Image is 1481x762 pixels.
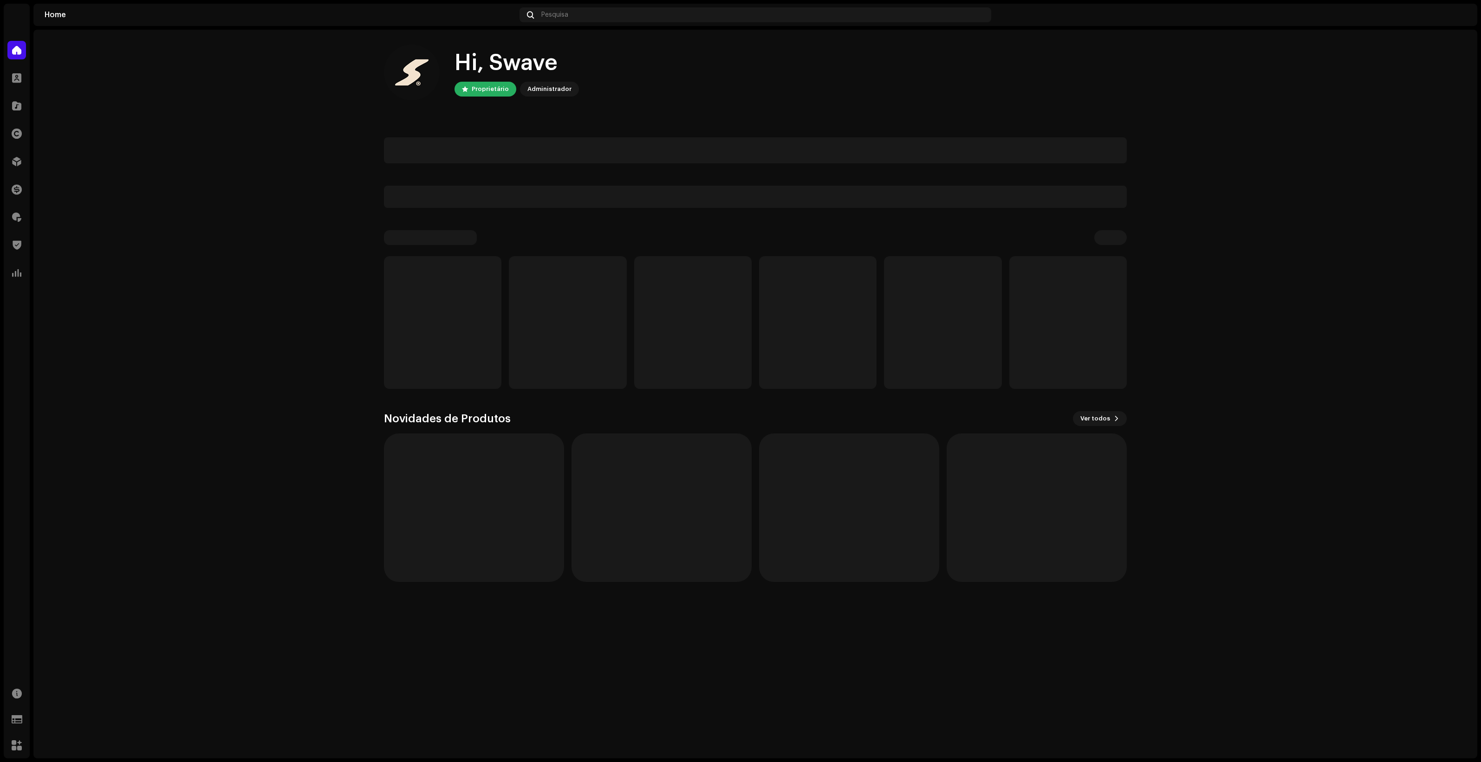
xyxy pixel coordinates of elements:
img: c3ace681-228d-4631-9f26-36716aff81b7 [1451,7,1466,22]
span: Pesquisa [541,11,568,19]
div: Proprietário [472,84,509,95]
img: c3ace681-228d-4631-9f26-36716aff81b7 [384,45,440,100]
h3: Novidades de Produtos [384,411,511,426]
span: Ver todos [1080,409,1110,428]
div: Hi, Swave [455,48,579,78]
button: Ver todos [1073,411,1127,426]
div: Home [45,11,516,19]
div: Administrador [527,84,572,95]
